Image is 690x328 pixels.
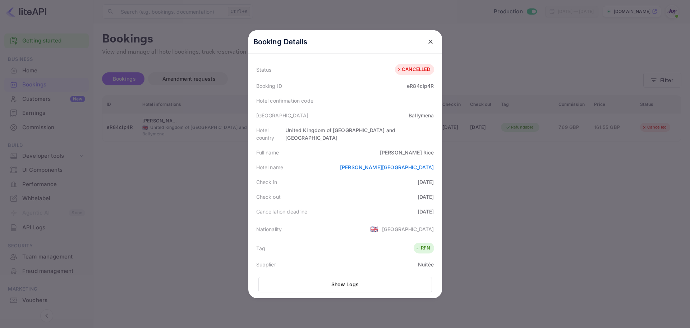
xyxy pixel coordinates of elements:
p: Booking Details [253,36,308,47]
div: Hotel confirmation code [256,97,313,104]
button: Show Logs [258,277,432,292]
div: [GEOGRAPHIC_DATA] [382,225,434,233]
div: eR84cIp4R [407,82,434,90]
div: [PERSON_NAME] Rice [380,149,434,156]
div: United Kingdom of [GEOGRAPHIC_DATA] and [GEOGRAPHIC_DATA] [285,126,434,141]
div: RFN [415,244,430,252]
div: Nationality [256,225,282,233]
div: Supplier [256,261,276,268]
div: [DATE] [418,178,434,186]
div: Booking ID [256,82,282,90]
div: Tag [256,244,265,252]
div: CANCELLED [397,66,430,73]
div: Ballymena [409,112,434,119]
div: [DATE] [418,193,434,201]
a: [PERSON_NAME][GEOGRAPHIC_DATA] [340,164,434,170]
div: Hotel country [256,126,286,141]
div: Check in [256,178,277,186]
div: [GEOGRAPHIC_DATA] [256,112,309,119]
div: Full name [256,149,279,156]
div: [DATE] [418,208,434,215]
div: Hotel name [256,163,284,171]
button: close [424,35,437,48]
div: Check out [256,193,281,201]
span: United States [370,223,378,235]
div: Cancellation deadline [256,208,308,215]
div: Status [256,66,272,73]
div: Nuitée [418,261,434,268]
